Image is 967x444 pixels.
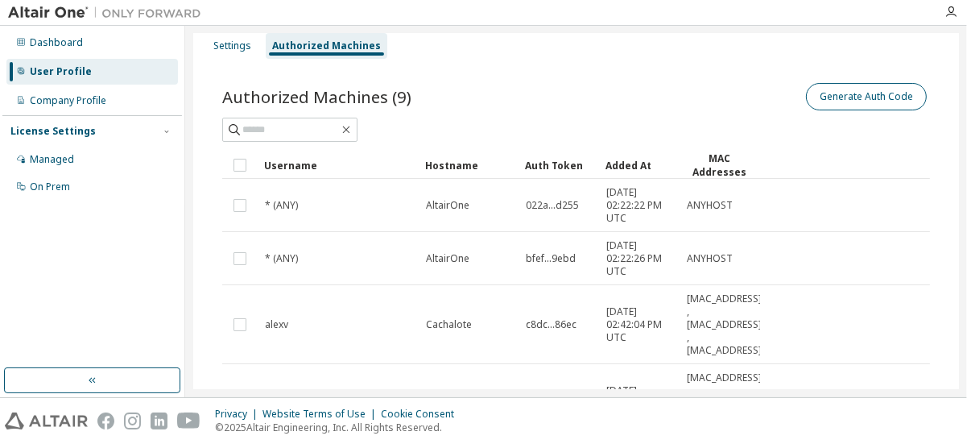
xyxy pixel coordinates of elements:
[151,413,167,429] img: linkedin.svg
[381,408,464,421] div: Cookie Consent
[606,384,672,423] span: [DATE] 02:42:15 PM UTC
[5,413,88,429] img: altair_logo.svg
[526,199,579,212] span: 022a...d255
[30,94,106,107] div: Company Profile
[177,413,200,429] img: youtube.svg
[605,152,673,178] div: Added At
[262,408,381,421] div: Website Terms of Use
[30,36,83,49] div: Dashboard
[265,252,298,265] span: * (ANY)
[215,421,464,434] p: © 2025 Altair Engineering, Inc. All Rights Reserved.
[525,152,593,178] div: Auth Token
[806,83,927,110] button: Generate Auth Code
[8,5,209,21] img: Altair One
[30,153,74,166] div: Managed
[30,181,70,193] div: On Prem
[526,252,576,265] span: bfef...9ebd
[97,413,114,429] img: facebook.svg
[215,408,262,421] div: Privacy
[687,371,762,436] span: [MAC_ADDRESS] , [MAC_ADDRESS] , [MAC_ADDRESS]
[265,199,298,212] span: * (ANY)
[426,252,469,265] span: AltairOne
[264,152,412,178] div: Username
[10,125,96,138] div: License Settings
[687,293,762,357] span: [MAC_ADDRESS] , [MAC_ADDRESS] , [MAC_ADDRESS]
[426,318,472,331] span: Cachalote
[687,199,733,212] span: ANYHOST
[606,239,672,278] span: [DATE] 02:22:26 PM UTC
[272,39,381,52] div: Authorized Machines
[425,152,512,178] div: Hostname
[606,186,672,225] span: [DATE] 02:22:22 PM UTC
[526,318,576,331] span: c8dc...86ec
[213,39,251,52] div: Settings
[426,199,469,212] span: AltairOne
[124,413,141,429] img: instagram.svg
[686,151,754,179] div: MAC Addresses
[265,318,288,331] span: alexv
[30,65,92,78] div: User Profile
[687,252,733,265] span: ANYHOST
[222,85,411,108] span: Authorized Machines (9)
[606,305,672,344] span: [DATE] 02:42:04 PM UTC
